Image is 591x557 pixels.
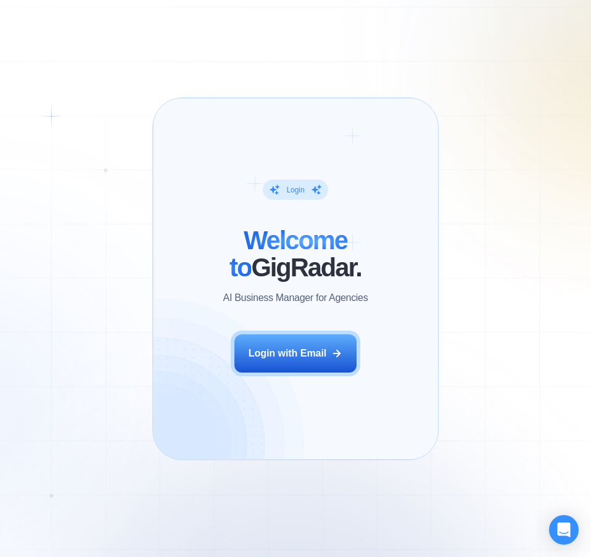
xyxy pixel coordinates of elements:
div: Open Intercom Messenger [549,515,579,545]
span: Welcome to [229,226,347,282]
p: AI Business Manager for Agencies [223,291,368,305]
h2: ‍ GigRadar. [183,227,409,281]
button: Login with Email [234,334,357,373]
div: Login [286,185,304,195]
div: Login with Email [249,347,327,360]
